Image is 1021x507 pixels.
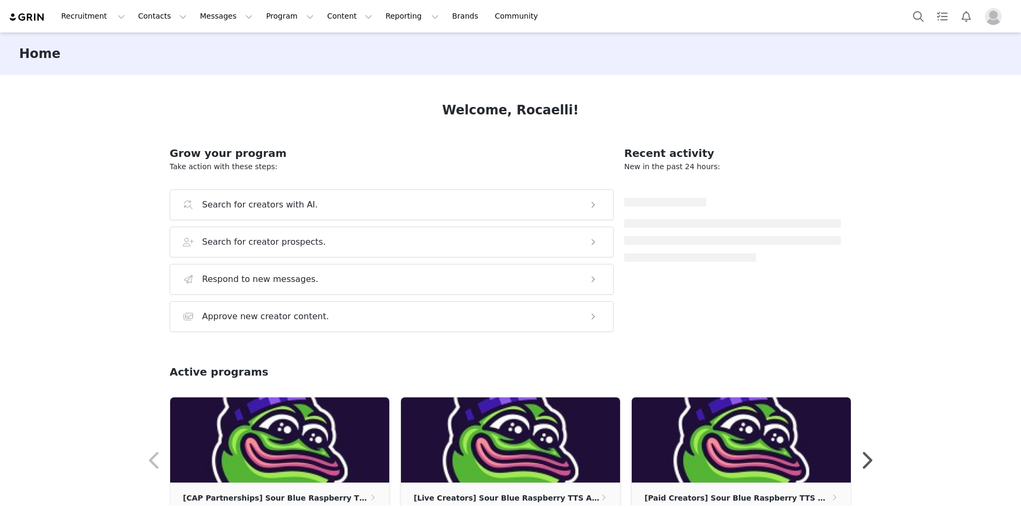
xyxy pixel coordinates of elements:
h3: Home [19,44,61,63]
img: placeholder-profile.jpg [985,8,1002,25]
img: 18d757f7-cccf-40b6-936d-bbbd94db6f18.jpeg [170,397,389,483]
button: Program [260,4,320,28]
button: Notifications [955,4,978,28]
img: 2b4a526c-499f-43b2-922f-b7284de64eba.jpeg [632,397,851,483]
button: Approve new creator content. [170,301,614,332]
p: [CAP Partnerships] Sour Blue Raspberry TTS Affiliate Campaign [183,492,369,504]
img: grin logo [9,12,46,22]
a: Brands [446,4,488,28]
h3: Search for creator prospects. [202,236,326,248]
img: 285fe417-847b-4c35-86d8-ea67109a37a3.jpeg [401,397,620,483]
button: Profile [978,8,1012,25]
button: Search for creator prospects. [170,227,614,257]
button: Content [321,4,379,28]
button: Search for creators with AI. [170,189,614,220]
p: [Paid Creators] Sour Blue Raspberry TTS Affiliate Campaign [645,492,830,504]
a: Community [489,4,549,28]
h2: Grow your program [170,145,614,161]
h2: Active programs [170,364,269,380]
h3: Respond to new messages. [202,273,319,286]
h3: Approve new creator content. [202,310,329,323]
button: Recruitment [55,4,131,28]
p: New in the past 24 hours: [624,161,841,172]
button: Respond to new messages. [170,264,614,295]
button: Reporting [379,4,445,28]
p: Take action with these steps: [170,161,614,172]
a: Tasks [931,4,954,28]
h1: Welcome, Rocaelli! [442,101,579,120]
p: [Live Creators] Sour Blue Raspberry TTS Affiliate Campaign [414,492,599,504]
h2: Recent activity [624,145,841,161]
h3: Search for creators with AI. [202,198,318,211]
button: Messages [194,4,259,28]
button: Search [907,4,930,28]
button: Contacts [132,4,193,28]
